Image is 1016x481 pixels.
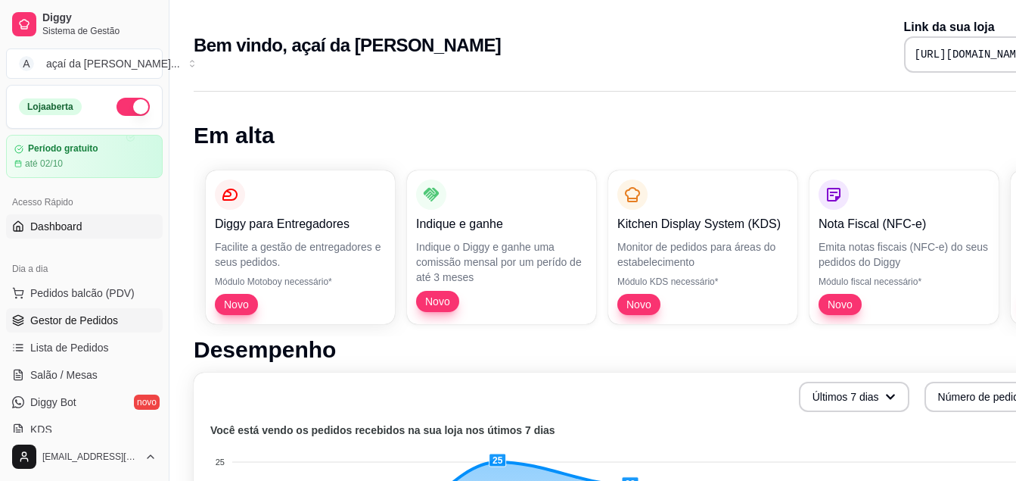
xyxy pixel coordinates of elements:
[6,308,163,333] a: Gestor de Pedidos
[819,239,990,270] p: Emita notas fiscais (NFC-e) do seus pedidos do Diggy
[117,98,150,116] button: Alterar Status
[42,11,157,25] span: Diggy
[809,170,999,324] button: Nota Fiscal (NFC-e)Emita notas fiscais (NFC-e) do seus pedidos do DiggyMódulo fiscal necessário*Novo
[215,276,386,288] p: Módulo Motoboy necessário*
[194,33,501,58] h2: Bem vindo, açaí da [PERSON_NAME]
[42,451,138,463] span: [EMAIL_ADDRESS][DOMAIN_NAME]
[407,170,596,324] button: Indique e ganheIndique o Diggy e ganhe uma comissão mensal por um perído de até 3 mesesNovo
[30,422,52,437] span: KDS
[6,390,163,414] a: Diggy Botnovo
[617,215,788,233] p: Kitchen Display System (KDS)
[19,98,82,115] div: Loja aberta
[416,239,587,285] p: Indique o Diggy e ganhe uma comissão mensal por um perído de até 3 meses
[30,286,135,301] span: Pedidos balcão (PDV)
[215,215,386,233] p: Diggy para Entregadores
[822,297,859,312] span: Novo
[30,313,118,328] span: Gestor de Pedidos
[617,276,788,288] p: Módulo KDS necessário*
[6,48,163,79] button: Select a team
[6,363,163,387] a: Salão / Mesas
[210,424,555,436] text: Você está vendo os pedidos recebidos na sua loja nos útimos 7 dias
[218,297,255,312] span: Novo
[215,239,386,270] p: Facilite a gestão de entregadores e seus pedidos.
[6,135,163,178] a: Período gratuitoaté 02/10
[30,395,76,410] span: Diggy Bot
[28,143,98,155] article: Período gratuito
[6,417,163,442] a: KDS
[42,25,157,37] span: Sistema de Gestão
[6,336,163,360] a: Lista de Pedidos
[6,439,163,475] button: [EMAIL_ADDRESS][DOMAIN_NAME]
[30,340,109,355] span: Lista de Pedidos
[419,294,456,309] span: Novo
[819,276,990,288] p: Módulo fiscal necessário*
[6,190,163,214] div: Acesso Rápido
[620,297,657,312] span: Novo
[46,56,180,71] div: açaí da [PERSON_NAME] ...
[6,214,163,239] a: Dashboard
[30,219,82,234] span: Dashboard
[6,257,163,281] div: Dia a dia
[617,239,788,270] p: Monitor de pedidos para áreas do estabelecimento
[216,458,225,467] tspan: 25
[6,281,163,305] button: Pedidos balcão (PDV)
[19,56,34,71] span: A
[819,215,990,233] p: Nota Fiscal (NFC-e)
[799,382,909,412] button: Últimos 7 dias
[206,170,395,324] button: Diggy para EntregadoresFacilite a gestão de entregadores e seus pedidos.Módulo Motoboy necessário...
[25,158,63,170] article: até 02/10
[608,170,797,324] button: Kitchen Display System (KDS)Monitor de pedidos para áreas do estabelecimentoMódulo KDS necessário...
[416,215,587,233] p: Indique e ganhe
[6,6,163,42] a: DiggySistema de Gestão
[30,367,98,383] span: Salão / Mesas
